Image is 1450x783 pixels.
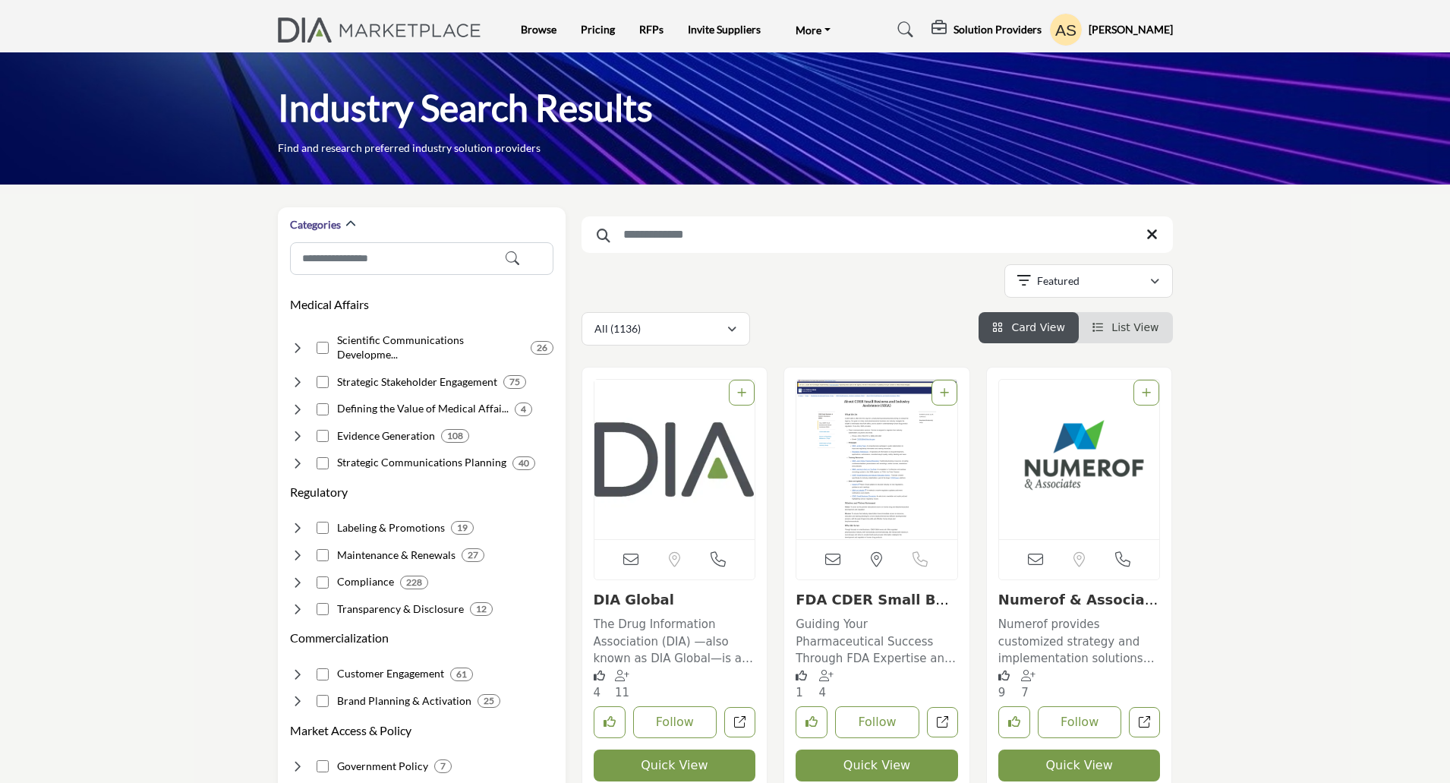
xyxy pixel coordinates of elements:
h2: Categories [290,217,341,232]
div: Followers [1021,668,1039,702]
b: 75 [509,377,520,387]
input: Select Brand Planning & Activation checkbox [317,695,329,707]
h4: Transparency & Disclosure: Transparency & Disclosure [337,601,464,617]
div: 108 Results For Evidence Generation [441,429,469,443]
h1: Industry Search Results [278,84,653,131]
h4: Government Policy: Monitoring and influencing drug-related public policy. [337,759,428,774]
i: Like [796,670,807,681]
a: Open drug-information-association in new tab [724,707,755,738]
button: Medical Affairs [290,295,369,314]
b: 7 [440,761,446,772]
h3: DIA Global [594,592,756,608]
a: The Drug Information Association (DIA) —also known as DIA Global—is a nonprofit, member-driven pr... [594,612,756,668]
h5: Solution Providers [954,23,1042,36]
a: Guiding Your Pharmaceutical Success Through FDA Expertise and Support The organization operates a... [796,612,958,668]
b: 12 [476,604,487,614]
button: Regulatory [290,483,348,501]
span: 9 [998,686,1006,699]
h3: Numerof & Associates [998,592,1161,608]
div: 12 Results For Transparency & Disclosure [470,602,493,616]
button: Quick View [998,750,1161,781]
input: Select Maintenance & Renewals checkbox [317,549,329,561]
b: 25 [484,696,494,706]
h4: Customer Engagement: Understanding and optimizing patient experience across channels. [337,666,444,681]
a: More [785,19,841,40]
h4: Strategic Communications Planning: Developing publication plans demonstrating product benefits an... [337,455,506,470]
b: 40 [519,458,529,469]
button: Quick View [796,750,958,781]
b: 26 [537,343,547,353]
a: Open Listing in new tab [594,380,755,539]
span: Card View [1011,321,1064,333]
span: 4 [819,686,827,699]
input: Select Scientific Communications Development checkbox [317,342,329,354]
a: Open numerof in new tab [1129,707,1160,738]
div: Solution Providers [931,21,1042,39]
input: Search Keyword [582,216,1173,253]
i: Likes [998,670,1010,681]
div: 27 Results For Maintenance & Renewals [462,548,484,562]
p: The Drug Information Association (DIA) —also known as DIA Global—is a nonprofit, member-driven pr... [594,616,756,668]
input: Select Government Policy checkbox [317,760,329,772]
div: 228 Results For Compliance [400,576,428,589]
a: Search [883,17,923,42]
h4: Defining the Value of Medical Affairs [337,401,509,416]
img: DIA Global [594,380,755,539]
a: Open Listing in new tab [796,380,957,539]
p: Guiding Your Pharmaceutical Success Through FDA Expertise and Support The organization operates a... [796,616,958,668]
a: Pricing [581,23,615,36]
img: Site Logo [278,17,490,43]
a: Add To List [940,387,949,399]
h4: Brand Planning & Activation: Developing and executing commercial launch strategies. [337,693,471,709]
button: Market Access & Policy [290,721,411,740]
b: 27 [468,550,478,560]
p: Featured [1037,273,1080,289]
input: Select Compliance checkbox [317,576,329,589]
button: Commercialization [290,629,389,647]
i: Likes [594,670,605,681]
h3: FDA CDER Small Business and Industry Assistance (SBIA) [796,592,958,608]
button: Follow [1038,706,1122,738]
h4: Scientific Communications Development: Creating scientific content showcasing clinical evidence. [337,333,525,362]
input: Select Transparency & Disclosure checkbox [317,603,329,615]
button: Like listing [998,706,1030,738]
b: 108 [447,431,463,441]
a: RFPs [639,23,664,36]
p: Numerof provides customized strategy and implementation solutions for market access, medical affa... [998,616,1161,668]
input: Select Strategic Stakeholder Engagement checkbox [317,376,329,388]
h4: Evidence Generation: Research to support clinical and economic value claims. [337,428,435,444]
b: 19 [457,523,468,533]
button: Like listing [796,706,827,738]
li: Card View [979,312,1079,343]
button: All (1136) [582,312,750,346]
li: List View [1079,312,1173,343]
h5: [PERSON_NAME] [1089,22,1173,37]
h4: Strategic Stakeholder Engagement: Interacting with key opinion leaders and advocacy partners. [337,374,497,390]
a: DIA Global [594,592,674,608]
a: View Card [992,321,1065,333]
input: Select Defining the Value of Medical Affairs checkbox [317,403,329,415]
a: Numerof & Associates... [998,592,1161,624]
div: 40 Results For Strategic Communications Planning [512,456,535,470]
button: Featured [1004,264,1173,298]
div: 25 Results For Brand Planning & Activation [478,694,500,708]
a: Invite Suppliers [688,23,761,36]
div: 61 Results For Customer Engagement [450,668,473,681]
input: Select Strategic Communications Planning checkbox [317,457,329,469]
img: FDA CDER Small Business and Industry Assistance (SBIA) [796,380,957,539]
button: Show hide supplier dropdown [1049,13,1083,46]
a: Numerof provides customized strategy and implementation solutions for market access, medical affa... [998,612,1161,668]
span: List View [1111,321,1158,333]
b: 228 [406,577,422,588]
button: Follow [633,706,717,738]
button: Quick View [594,750,756,781]
span: 7 [1021,686,1029,699]
input: Select Customer Engagement checkbox [317,668,329,680]
input: Select Evidence Generation checkbox [317,430,329,442]
img: Numerof & Associates [999,380,1160,539]
h4: Labeling & Promotions: Determining safe product use specifications and claims. [337,520,445,535]
a: Add To List [737,387,746,399]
